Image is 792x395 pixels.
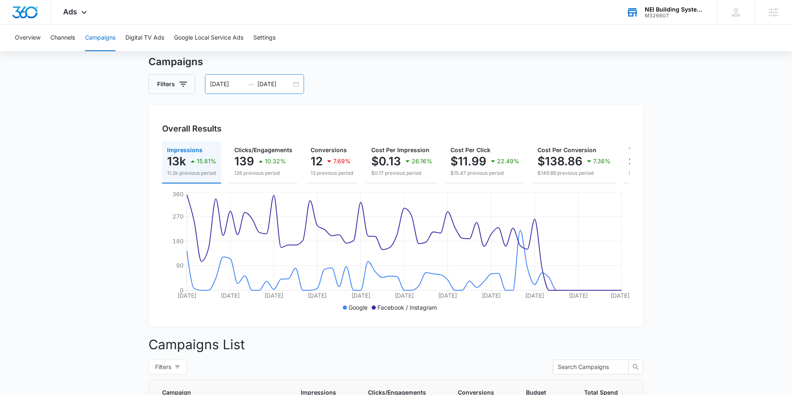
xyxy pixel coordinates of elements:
span: Cost Per Impression [371,146,429,153]
tspan: [DATE] [525,292,544,299]
p: 7.69% [333,158,351,164]
tspan: [DATE] [482,292,501,299]
tspan: [DATE] [438,292,457,299]
input: Search Campaigns [558,362,617,371]
p: $0.13 [371,155,401,168]
p: 13 previous period [311,169,353,177]
tspan: [DATE] [221,292,240,299]
button: Filters [148,360,187,374]
tspan: 270 [172,213,184,220]
h3: Campaigns [148,54,643,69]
span: swap-right [247,81,254,87]
button: search [628,360,643,374]
p: $149.89 previous period [537,169,610,177]
tspan: 0 [180,287,184,294]
span: search [629,364,643,370]
span: to [247,81,254,87]
p: $0.17 previous period [371,169,432,177]
button: Settings [253,25,276,51]
tspan: [DATE] [177,292,196,299]
span: Conversions [311,146,347,153]
button: Filters [148,74,195,94]
tspan: [DATE] [351,292,370,299]
p: $11.99 [450,155,486,168]
p: 22.49% [497,158,519,164]
button: Campaigns [85,25,115,51]
p: Campaigns List [148,335,643,355]
span: Total Spend [629,146,662,153]
p: $1,948.60 previous period [629,169,716,177]
span: Cost Per Conversion [537,146,596,153]
tspan: 180 [172,237,184,245]
div: account id [645,13,705,19]
tspan: [DATE] [308,292,327,299]
button: Channels [50,25,75,51]
button: Google Local Service Ads [174,25,243,51]
tspan: [DATE] [610,292,629,299]
p: $138.86 [537,155,582,168]
p: Facebook / Instagram [377,303,437,312]
button: Overview [15,25,40,51]
span: Cost Per Click [450,146,490,153]
span: Ads [63,7,77,16]
span: Filters [155,362,171,371]
h3: Overall Results [162,122,222,135]
tspan: [DATE] [569,292,588,299]
p: 7.36% [593,158,610,164]
p: 26.16% [412,158,432,164]
input: Start date [210,80,244,89]
div: account name [645,6,705,13]
p: 15.81% [197,158,216,164]
tspan: 360 [172,190,184,197]
p: $15.47 previous period [450,169,519,177]
p: 12 [311,155,323,168]
tspan: [DATE] [395,292,414,299]
tspan: [DATE] [264,292,283,299]
p: 11.2k previous period [167,169,216,177]
p: 139 [234,155,254,168]
p: 10.32% [265,158,286,164]
tspan: 90 [176,262,184,269]
p: 13k [167,155,186,168]
button: Digital TV Ads [125,25,164,51]
span: Clicks/Engagements [234,146,292,153]
p: 126 previous period [234,169,292,177]
input: End date [257,80,292,89]
span: Impressions [167,146,203,153]
p: $1,666.30 [629,155,684,168]
p: Google [349,303,368,312]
